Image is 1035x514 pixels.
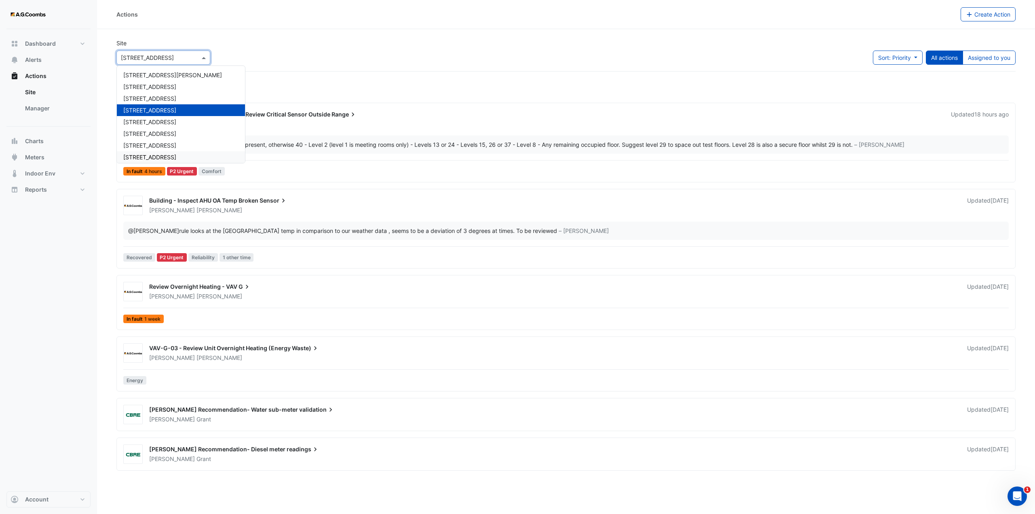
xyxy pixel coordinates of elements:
[260,197,287,205] span: Sensor
[6,68,91,84] button: Actions
[967,406,1009,423] div: Updated
[6,182,91,198] button: Reports
[19,100,91,116] a: Manager
[19,84,91,100] a: Site
[25,40,56,48] span: Dashboard
[11,56,19,64] app-icon: Alerts
[11,137,19,145] app-icon: Charts
[991,446,1009,453] span: Wed 04-Jun-2025 13:59 AEST
[6,133,91,149] button: Charts
[196,292,242,300] span: [PERSON_NAME]
[144,317,161,322] span: 1 week
[123,376,146,385] span: Energy
[149,197,258,204] span: Building - Inspect AHU OA Temp Broken
[11,169,19,178] app-icon: Indoor Env
[149,283,237,290] span: Review Overnight Heating - VAV
[926,51,963,65] button: All actions
[991,197,1009,204] span: Mon 07-Jul-2025 14:50 AEST
[25,137,44,145] span: Charts
[117,66,245,163] div: Options List
[124,288,142,296] img: AG Coombs
[199,167,225,176] span: Comfort
[961,7,1016,21] button: Create Action
[10,6,46,23] img: Company Logo
[123,253,155,262] span: Recovered
[967,445,1009,463] div: Updated
[149,345,291,351] span: VAV-G-03 - Review Unit Overnight Heating (Energy
[116,10,138,19] div: Actions
[124,451,142,459] img: CBRE Charter Hall
[196,206,242,214] span: [PERSON_NAME]
[991,283,1009,290] span: Wed 10-Sep-2025 10:04 AEST
[1008,487,1027,506] iframe: Intercom live chat
[873,51,923,65] button: Sort: Priority
[149,406,298,413] span: [PERSON_NAME] Recommendation- Water sub-meter
[149,293,195,300] span: [PERSON_NAME]
[123,167,165,176] span: In fault
[149,354,195,361] span: [PERSON_NAME]
[967,283,1009,300] div: Updated
[25,169,55,178] span: Indoor Env
[332,110,357,118] span: Range
[196,415,211,423] span: Grant
[25,186,47,194] span: Reports
[123,154,176,161] span: [STREET_ADDRESS]
[123,72,222,78] span: [STREET_ADDRESS][PERSON_NAME]
[559,226,609,235] span: – [PERSON_NAME]
[25,495,49,503] span: Account
[967,197,1009,214] div: Updated
[123,315,164,323] span: In fault
[149,446,285,453] span: [PERSON_NAME] Recommendation- Diesel meter
[6,149,91,165] button: Meters
[25,56,42,64] span: Alerts
[116,39,127,47] label: Site
[167,167,197,176] div: P2 Urgent
[967,344,1009,362] div: Updated
[854,140,904,149] span: – [PERSON_NAME]
[149,207,195,214] span: [PERSON_NAME]
[1024,487,1031,493] span: 1
[123,107,176,114] span: [STREET_ADDRESS]
[220,253,254,262] span: 1 other time
[144,169,162,174] span: 4 hours
[25,72,46,80] span: Actions
[157,253,187,262] div: P2 Urgent
[188,253,218,262] span: Reliability
[149,416,195,423] span: [PERSON_NAME]
[974,11,1010,18] span: Create Action
[196,354,242,362] span: [PERSON_NAME]
[123,83,176,90] span: [STREET_ADDRESS]
[123,118,176,125] span: [STREET_ADDRESS]
[6,36,91,52] button: Dashboard
[11,186,19,194] app-icon: Reports
[124,202,142,210] img: AG Coombs
[878,54,911,61] span: Sort: Priority
[25,153,44,161] span: Meters
[239,283,251,291] span: G
[299,406,335,414] span: validation
[951,110,1009,128] div: Updated
[128,226,557,235] div: rule looks at the [GEOGRAPHIC_DATA] temp in comparison to our weather data , seems to be a deviat...
[991,406,1009,413] span: Wed 04-Jun-2025 14:01 AEST
[292,344,319,352] span: Waste)
[6,165,91,182] button: Indoor Env
[123,130,176,137] span: [STREET_ADDRESS]
[11,40,19,48] app-icon: Dashboard
[974,111,1009,118] span: Mon 15-Sep-2025 16:54 AEST
[196,455,211,463] span: Grant
[124,411,142,419] img: CBRE Charter Hall
[6,84,91,120] div: Actions
[991,345,1009,351] span: Wed 10-Sep-2025 10:03 AEST
[11,153,19,161] app-icon: Meters
[11,72,19,80] app-icon: Actions
[123,95,176,102] span: [STREET_ADDRESS]
[123,142,176,149] span: [STREET_ADDRESS]
[149,455,195,462] span: [PERSON_NAME]
[124,349,142,357] img: AG Coombs
[6,52,91,68] button: Alerts
[287,445,319,453] span: readings
[6,491,91,508] button: Account
[963,51,1016,65] button: Assigned to you
[128,227,179,234] span: bsadler@agcoombs.com.au [AG Coombs]
[128,140,853,149] div: QED has advised: - Level 41 if office area is present, otherwise 40 - Level 2 (level 1 is meeting...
